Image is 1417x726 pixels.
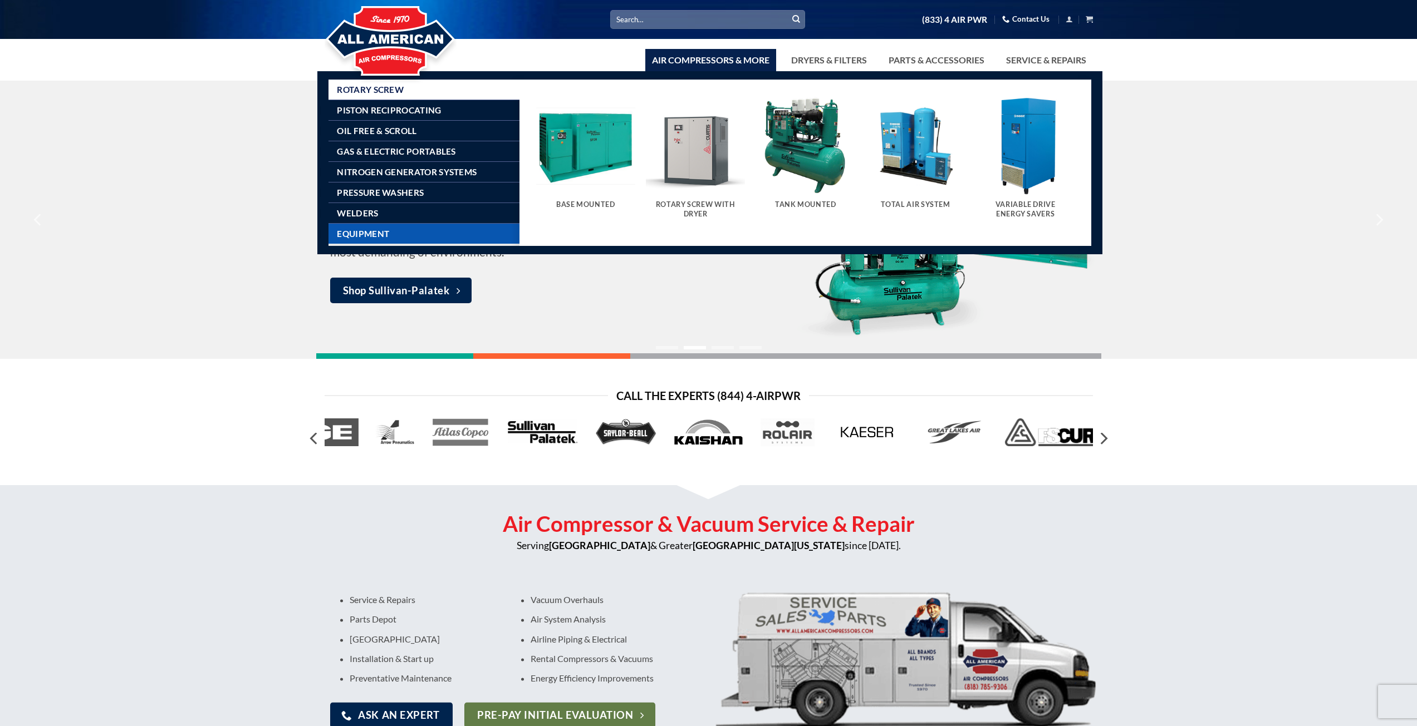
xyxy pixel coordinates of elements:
[531,673,748,683] p: Energy Efficiency Improvements
[866,96,965,220] a: Visit product category Total Air System
[1093,428,1113,450] button: Next
[871,200,959,209] h5: Total Air System
[531,614,748,625] p: Air System Analysis
[350,595,494,605] p: Service & Repairs
[337,229,389,238] span: Equipment
[646,96,745,230] a: Visit product category Rotary Screw With Dryer
[616,387,801,404] span: Call the Experts (844) 4-AirPwr
[646,96,745,195] img: Rotary Screw With Dryer
[785,49,874,71] a: Dryers & Filters
[976,96,1075,195] img: Variable Drive Energy Savers
[305,428,325,450] button: Previous
[756,96,855,195] img: Tank Mounted
[866,96,965,195] img: Total Air System
[542,200,630,209] h5: Base Mounted
[656,346,678,349] li: Page dot 1
[477,707,633,723] span: Pre-pay Initial Evaluation
[337,106,441,115] span: Piston Reciprocating
[337,167,477,176] span: Nitrogen Generator Systems
[693,540,845,551] strong: [GEOGRAPHIC_DATA][US_STATE]
[337,209,378,218] span: Welders
[645,49,776,71] a: Air Compressors & More
[350,653,494,664] p: Installation & Start up
[350,673,494,683] p: Preventative Maintenance
[536,96,635,220] a: Visit product category Base Mounted
[982,200,1070,219] h5: Variable Drive Energy Savers
[999,49,1093,71] a: Service & Repairs
[337,188,424,197] span: Pressure Washers
[712,346,734,349] li: Page dot 3
[337,126,416,135] span: Oil Free & Scroll
[330,278,472,303] a: Shop Sullivan-Palatek
[1369,192,1389,248] button: Next
[756,96,855,220] a: Visit product category Tank Mounted
[536,96,635,195] img: Base Mounted
[882,49,991,71] a: Parts & Accessories
[358,707,439,723] span: Ask An Expert
[325,510,1093,538] h2: Air Compressor & Vacuum Service & Repair
[922,10,987,29] a: (833) 4 AIR PWR
[28,192,48,248] button: Previous
[350,614,494,625] p: Parts Depot
[1086,12,1093,26] a: View cart
[531,653,748,664] p: Rental Compressors & Vacuums
[651,200,739,219] h5: Rotary Screw With Dryer
[350,634,494,644] p: [GEOGRAPHIC_DATA]
[531,595,748,605] p: Vacuum Overhauls
[610,10,805,28] input: Search…
[549,540,650,551] strong: [GEOGRAPHIC_DATA]
[337,85,404,94] span: Rotary Screw
[1002,11,1050,28] a: Contact Us
[788,11,805,28] button: Submit
[739,346,762,349] li: Page dot 4
[343,283,450,299] span: Shop Sullivan-Palatek
[684,346,706,349] li: Page dot 2
[325,538,1093,554] p: Serving & Greater since [DATE].
[531,634,748,644] p: Airline Piping & Electrical
[976,96,1075,230] a: Visit product category Variable Drive Energy Savers
[1066,12,1073,26] a: Login
[762,200,850,209] h5: Tank Mounted
[337,147,455,156] span: Gas & Electric Portables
